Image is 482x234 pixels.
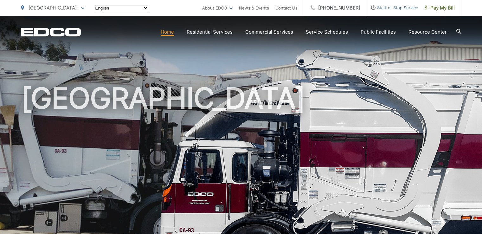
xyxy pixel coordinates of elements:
select: Select a language [94,5,148,11]
span: Pay My Bill [425,4,455,12]
a: EDCD logo. Return to the homepage. [21,28,81,36]
a: Residential Services [187,28,233,36]
span: [GEOGRAPHIC_DATA] [29,5,77,11]
a: Public Facilities [361,28,396,36]
a: About EDCO [202,4,233,12]
a: News & Events [239,4,269,12]
a: Home [161,28,174,36]
a: Commercial Services [245,28,293,36]
a: Contact Us [275,4,298,12]
a: Service Schedules [306,28,348,36]
a: Resource Center [408,28,447,36]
